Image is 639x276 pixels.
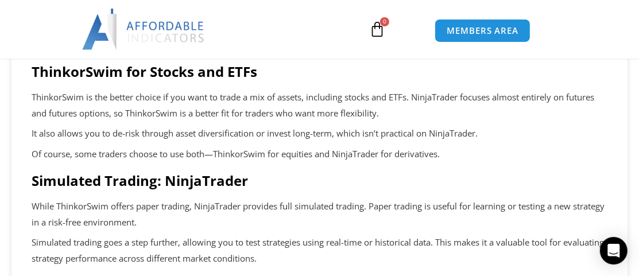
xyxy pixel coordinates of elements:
h2: Simulated Trading: NinjaTrader [32,172,607,189]
div: Open Intercom Messenger [600,237,628,265]
p: It also allows you to de-risk through asset diversification or invest long-term, which isn’t prac... [32,126,607,142]
p: ThinkorSwim is the better choice if you want to trade a mix of assets, including stocks and ETFs.... [32,90,607,122]
p: Of course, some traders choose to use both—ThinkorSwim for equities and NinjaTrader for derivatives. [32,146,607,162]
a: 0 [352,13,402,46]
span: MEMBERS AREA [447,26,518,35]
p: While ThinkorSwim offers paper trading, NinjaTrader provides full simulated trading. Paper tradin... [32,199,607,231]
p: Simulated trading goes a step further, allowing you to test strategies using real-time or histori... [32,235,607,267]
img: LogoAI | Affordable Indicators – NinjaTrader [82,9,206,50]
h2: ThinkorSwim for Stocks and ETFs [32,63,607,80]
span: 0 [380,17,389,26]
a: MEMBERS AREA [435,19,530,42]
